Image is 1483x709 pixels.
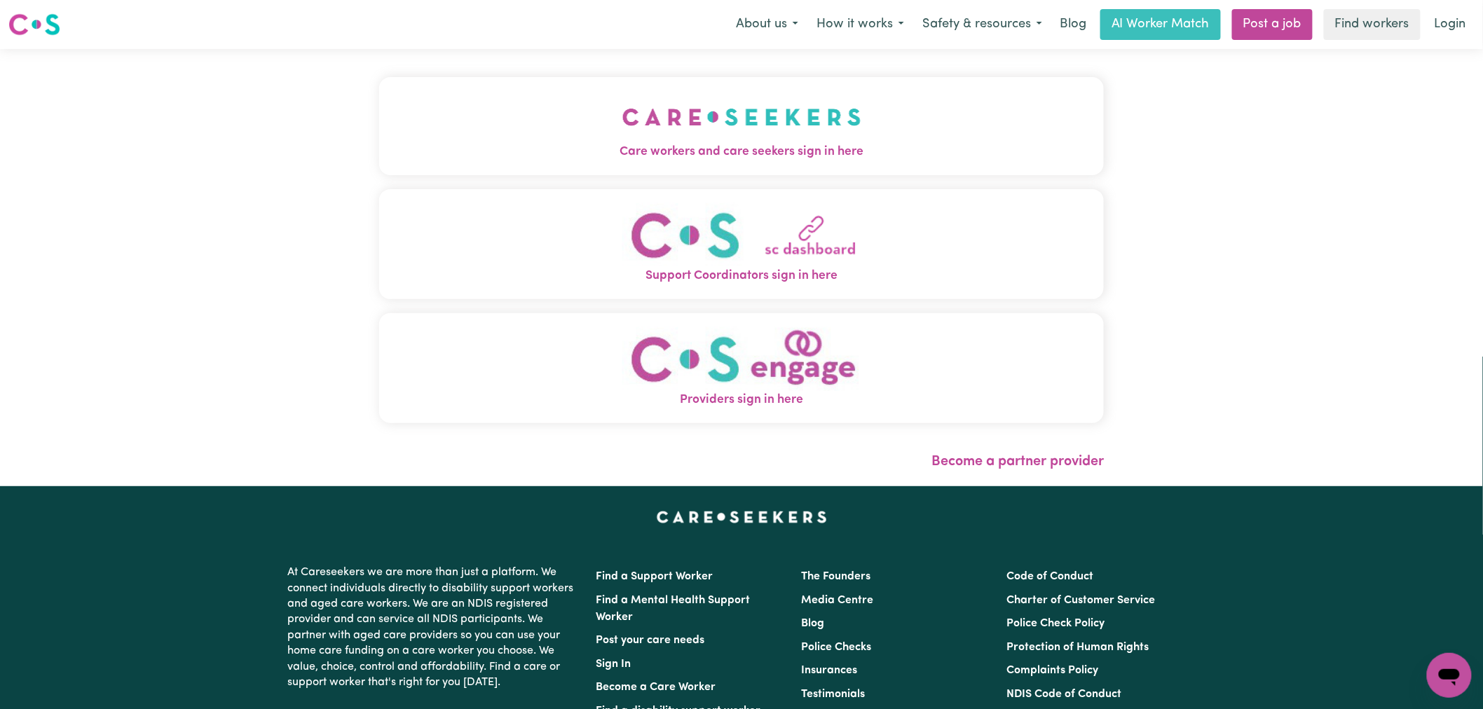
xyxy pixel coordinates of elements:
[379,189,1104,299] button: Support Coordinators sign in here
[657,511,827,523] a: Careseekers home page
[596,571,713,582] a: Find a Support Worker
[1007,689,1122,700] a: NDIS Code of Conduct
[1426,9,1475,40] a: Login
[8,12,60,37] img: Careseekers logo
[596,682,716,693] a: Become a Care Worker
[287,559,579,696] p: At Careseekers we are more than just a platform. We connect individuals directly to disability su...
[1007,618,1105,629] a: Police Check Policy
[1051,9,1095,40] a: Blog
[1007,571,1094,582] a: Code of Conduct
[1100,9,1221,40] a: AI Worker Match
[1232,9,1313,40] a: Post a job
[807,10,913,39] button: How it works
[596,635,704,646] a: Post your care needs
[801,689,865,700] a: Testimonials
[931,455,1104,469] a: Become a partner provider
[379,77,1104,175] button: Care workers and care seekers sign in here
[1324,9,1421,40] a: Find workers
[596,659,631,670] a: Sign In
[801,595,873,606] a: Media Centre
[801,618,824,629] a: Blog
[8,8,60,41] a: Careseekers logo
[379,143,1104,161] span: Care workers and care seekers sign in here
[801,571,870,582] a: The Founders
[379,391,1104,409] span: Providers sign in here
[379,313,1104,423] button: Providers sign in here
[801,665,857,676] a: Insurances
[379,267,1104,285] span: Support Coordinators sign in here
[913,10,1051,39] button: Safety & resources
[1007,642,1149,653] a: Protection of Human Rights
[727,10,807,39] button: About us
[1427,653,1472,698] iframe: Button to launch messaging window
[1007,665,1099,676] a: Complaints Policy
[801,642,871,653] a: Police Checks
[1007,595,1156,606] a: Charter of Customer Service
[596,595,750,623] a: Find a Mental Health Support Worker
